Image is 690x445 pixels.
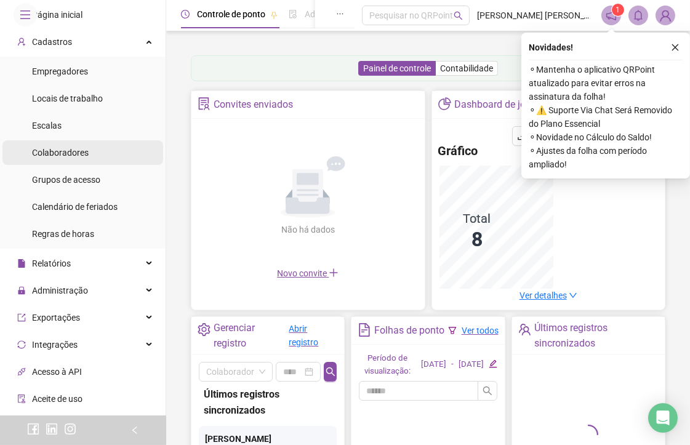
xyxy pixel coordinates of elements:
[214,320,289,351] div: Gerenciar registro
[454,94,551,115] div: Dashboard de jornada
[451,358,454,371] div: -
[130,426,139,435] span: left
[529,144,683,171] span: ⚬ Ajustes da folha com período ampliado!
[32,202,118,212] span: Calendário de feriados
[374,320,444,341] div: Folhas de ponto
[17,395,26,403] span: audit
[251,223,364,236] div: Não há dados
[46,423,58,435] span: linkedin
[289,10,297,18] span: file-done
[529,63,683,103] span: ⚬ Mantenha o aplicativo QRPoint atualizado para evitar erros na assinatura da folha!
[64,423,76,435] span: instagram
[529,103,683,130] span: ⚬ ⚠️ Suporte Via Chat Será Removido do Plano Essencial
[277,268,339,278] span: Novo convite
[214,94,293,115] div: Convites enviados
[459,358,484,371] div: [DATE]
[305,9,368,19] span: Admissão digital
[197,9,265,19] span: Controle de ponto
[270,11,278,18] span: pushpin
[32,148,89,158] span: Colaboradores
[462,326,499,335] a: Ver todos
[358,323,371,336] span: file-text
[329,268,339,278] span: plus
[17,367,26,376] span: api
[32,121,62,130] span: Escalas
[579,425,598,444] span: loading
[198,323,211,336] span: setting
[612,4,624,16] sup: 1
[32,10,82,20] span: Página inicial
[32,229,94,239] span: Regras de horas
[32,175,100,185] span: Grupos de acesso
[421,358,446,371] div: [DATE]
[359,352,416,378] div: Período de visualização:
[477,9,594,22] span: [PERSON_NAME] [PERSON_NAME] - RESFRIAR PRIME SERVICOS E INSTALACOES LTDA
[32,94,103,103] span: Locais de trabalho
[32,37,72,47] span: Cadastros
[448,326,457,335] span: filter
[27,423,39,435] span: facebook
[17,313,26,322] span: export
[616,6,620,14] span: 1
[198,97,211,110] span: solution
[32,367,82,377] span: Acesso à API
[520,291,567,300] span: Ver detalhes
[20,9,31,20] span: menu
[32,313,80,323] span: Exportações
[204,387,332,417] div: Últimos registros sincronizados
[606,10,617,21] span: notification
[438,142,478,159] h4: Gráfico
[518,323,531,336] span: team
[483,386,492,396] span: search
[17,38,26,46] span: user-add
[517,131,527,141] span: download
[440,63,493,73] span: Contabilidade
[32,66,88,76] span: Empregadores
[489,359,497,367] span: edit
[17,259,26,268] span: file
[529,41,573,54] span: Novidades !
[326,367,335,377] span: search
[17,286,26,295] span: lock
[438,97,451,110] span: pie-chart
[648,403,678,433] div: Open Intercom Messenger
[363,63,431,73] span: Painel de controle
[529,130,683,144] span: ⚬ Novidade no Cálculo do Saldo!
[32,286,88,295] span: Administração
[520,291,577,300] a: Ver detalhes down
[656,6,675,25] img: 79609
[454,11,463,20] span: search
[336,10,344,18] span: ellipsis
[289,324,318,347] a: Abrir registro
[633,10,644,21] span: bell
[32,394,82,404] span: Aceite de uso
[32,340,78,350] span: Integrações
[32,259,71,268] span: Relatórios
[181,10,190,18] span: clock-circle
[671,43,680,52] span: close
[534,320,659,351] div: Últimos registros sincronizados
[569,291,577,300] span: down
[17,340,26,349] span: sync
